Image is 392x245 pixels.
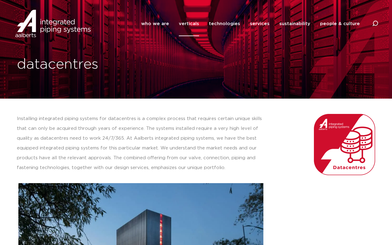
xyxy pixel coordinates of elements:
[320,11,360,36] a: people & culture
[279,11,310,36] a: sustainability
[17,114,265,173] p: Installing integrated piping systems for datacentres is a complex process that requires certain u...
[141,11,169,36] a: who we are
[250,11,269,36] a: services
[314,114,375,175] img: Aalberts_IPS_icon_datacentres_rgb
[179,11,199,36] a: verticals
[141,11,360,36] nav: Menu
[209,11,240,36] a: technologies
[17,55,193,74] h1: datacentres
